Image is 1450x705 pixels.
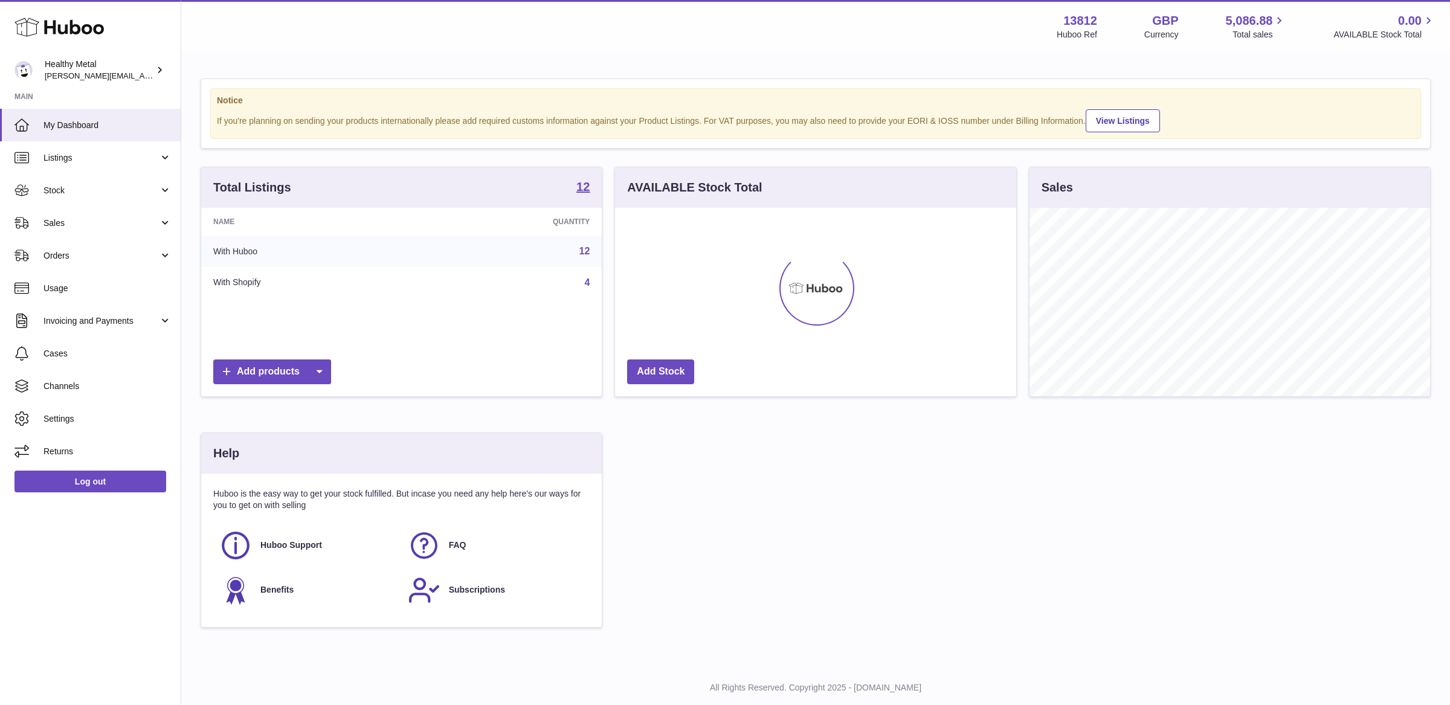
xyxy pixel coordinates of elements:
a: FAQ [408,529,584,562]
span: Huboo Support [260,539,322,551]
span: Invoicing and Payments [43,315,159,327]
th: Quantity [417,208,602,236]
p: Huboo is the easy way to get your stock fulfilled. But incase you need any help here's our ways f... [213,488,590,511]
span: Stock [43,185,159,196]
strong: 13812 [1063,13,1097,29]
span: Subscriptions [449,584,505,596]
span: Cases [43,348,172,359]
span: Sales [43,217,159,229]
a: Huboo Support [219,529,396,562]
div: Healthy Metal [45,59,153,82]
a: Add Stock [627,359,694,384]
td: With Shopify [201,267,417,298]
a: View Listings [1086,109,1160,132]
div: Currency [1144,29,1179,40]
span: Total sales [1232,29,1286,40]
a: Subscriptions [408,574,584,607]
a: 5,086.88 Total sales [1226,13,1287,40]
a: 0.00 AVAILABLE Stock Total [1333,13,1435,40]
span: 0.00 [1398,13,1422,29]
span: 5,086.88 [1226,13,1273,29]
span: Returns [43,446,172,457]
h3: Help [213,445,239,462]
a: Benefits [219,574,396,607]
a: Add products [213,359,331,384]
h3: AVAILABLE Stock Total [627,179,762,196]
td: With Huboo [201,236,417,267]
p: All Rights Reserved. Copyright 2025 - [DOMAIN_NAME] [191,682,1440,694]
strong: Notice [217,95,1414,106]
span: FAQ [449,539,466,551]
span: Benefits [260,584,294,596]
div: If you're planning on sending your products internationally please add required customs informati... [217,108,1414,132]
span: Orders [43,250,159,262]
strong: 12 [576,181,590,193]
span: AVAILABLE Stock Total [1333,29,1435,40]
img: jose@healthy-metal.com [14,61,33,79]
span: Usage [43,283,172,294]
strong: GBP [1152,13,1178,29]
div: Huboo Ref [1057,29,1097,40]
a: Log out [14,471,166,492]
a: 4 [584,277,590,288]
a: 12 [579,246,590,256]
h3: Sales [1042,179,1073,196]
a: 12 [576,181,590,195]
span: My Dashboard [43,120,172,131]
span: Settings [43,413,172,425]
span: Listings [43,152,159,164]
span: Channels [43,381,172,392]
h3: Total Listings [213,179,291,196]
span: [PERSON_NAME][EMAIL_ADDRESS][DOMAIN_NAME] [45,71,242,80]
th: Name [201,208,417,236]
